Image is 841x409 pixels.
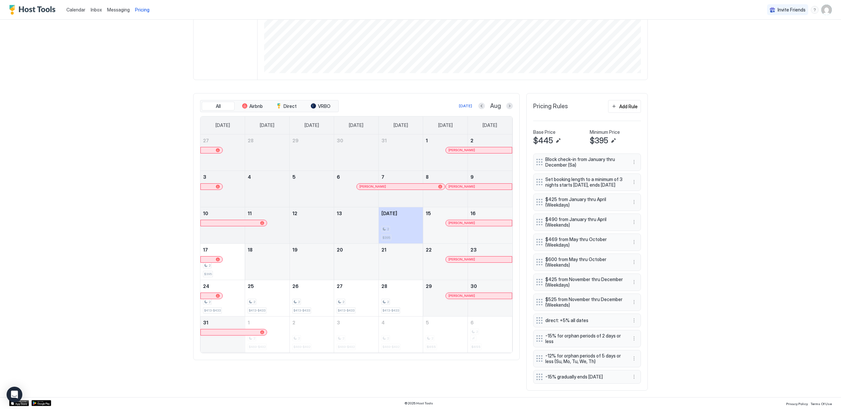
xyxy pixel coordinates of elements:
td: September 2, 2025 [289,316,334,353]
div: [DATE] [459,103,472,109]
a: Friday [432,116,459,134]
a: August 31, 2025 [200,317,245,329]
button: More options [630,178,638,186]
span: 15 [426,211,431,216]
button: Previous month [478,103,485,109]
span: [DATE] [260,122,274,128]
a: August 10, 2025 [200,207,245,219]
div: menu [630,218,638,226]
span: $413-$433 [204,308,221,313]
span: [DATE] [216,122,230,128]
span: [PERSON_NAME] [359,184,386,189]
span: Base Price [533,129,556,135]
span: 2 [470,138,473,143]
button: All [202,102,235,111]
button: More options [630,317,638,324]
button: More options [630,355,638,362]
a: September 6, 2025 [468,317,512,329]
span: $413-$433 [293,308,310,313]
span: Privacy Policy [786,402,808,406]
td: August 31, 2025 [200,316,245,353]
a: August 11, 2025 [245,207,289,219]
td: August 29, 2025 [423,280,468,316]
span: 7 [381,174,384,180]
span: 12 [292,211,297,216]
div: menu [630,258,638,266]
a: Sunday [209,116,237,134]
button: More options [630,258,638,266]
span: Aug [490,102,501,110]
span: $395 [204,272,212,276]
a: August 30, 2025 [468,280,512,292]
a: August 27, 2025 [334,280,378,292]
div: [PERSON_NAME] [448,184,509,189]
td: August 22, 2025 [423,243,468,280]
td: August 17, 2025 [200,243,245,280]
span: Messaging [107,7,130,12]
span: Minimum Price [590,129,620,135]
button: More options [630,335,638,342]
a: August 1, 2025 [423,134,467,147]
a: Messaging [107,6,130,13]
span: 5 [426,320,429,325]
span: 24 [203,283,209,289]
div: menu [630,335,638,342]
a: Wednesday [342,116,370,134]
span: 9 [470,174,474,180]
span: 2 [253,300,255,304]
span: 21 [381,247,386,253]
a: September 2, 2025 [290,317,334,329]
a: Privacy Policy [786,400,808,407]
div: tab-group [200,100,339,112]
span: [PERSON_NAME] [448,148,475,152]
a: August 14, 2025 [379,207,423,219]
div: App Store [9,400,29,406]
a: August 13, 2025 [334,207,378,219]
div: menu [630,178,638,186]
td: August 25, 2025 [245,280,290,316]
td: August 12, 2025 [289,207,334,243]
span: $600 from May thru October (Weekends) [545,256,624,268]
div: [PERSON_NAME] [448,294,509,298]
span: -15% gradually ends [DATE] [545,374,624,380]
span: [DATE] [305,122,319,128]
td: August 9, 2025 [467,171,512,207]
td: August 24, 2025 [200,280,245,316]
td: September 4, 2025 [378,316,423,353]
div: User profile [821,5,832,15]
div: menu [630,355,638,362]
div: Open Intercom Messenger [7,387,22,402]
span: 10 [203,211,208,216]
td: August 15, 2025 [423,207,468,243]
span: 29 [292,138,299,143]
span: 4 [248,174,251,180]
a: Saturday [476,116,504,134]
div: menu [630,238,638,246]
td: August 10, 2025 [200,207,245,243]
a: Calendar [66,6,85,13]
button: More options [630,198,638,206]
span: VRBO [318,103,330,109]
button: VRBO [304,102,337,111]
span: [DATE] [394,122,408,128]
button: More options [630,218,638,226]
button: Next month [506,103,513,109]
span: 20 [337,247,343,253]
a: July 27, 2025 [200,134,245,147]
span: 1 [248,320,250,325]
span: 2 [387,300,389,304]
span: $490 from January thru April (Weekends) [545,216,624,228]
a: September 4, 2025 [379,317,423,329]
a: September 3, 2025 [334,317,378,329]
a: Google Play Store [32,400,51,406]
a: Terms Of Use [810,400,832,407]
a: August 22, 2025 [423,244,467,256]
a: August 24, 2025 [200,280,245,292]
span: $425 from November thru December (Weekdays) [545,276,624,288]
a: August 18, 2025 [245,244,289,256]
td: August 27, 2025 [334,280,379,316]
div: [PERSON_NAME] [448,257,509,261]
span: 29 [426,283,432,289]
span: Pricing Rules [533,103,568,110]
td: August 30, 2025 [467,280,512,316]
